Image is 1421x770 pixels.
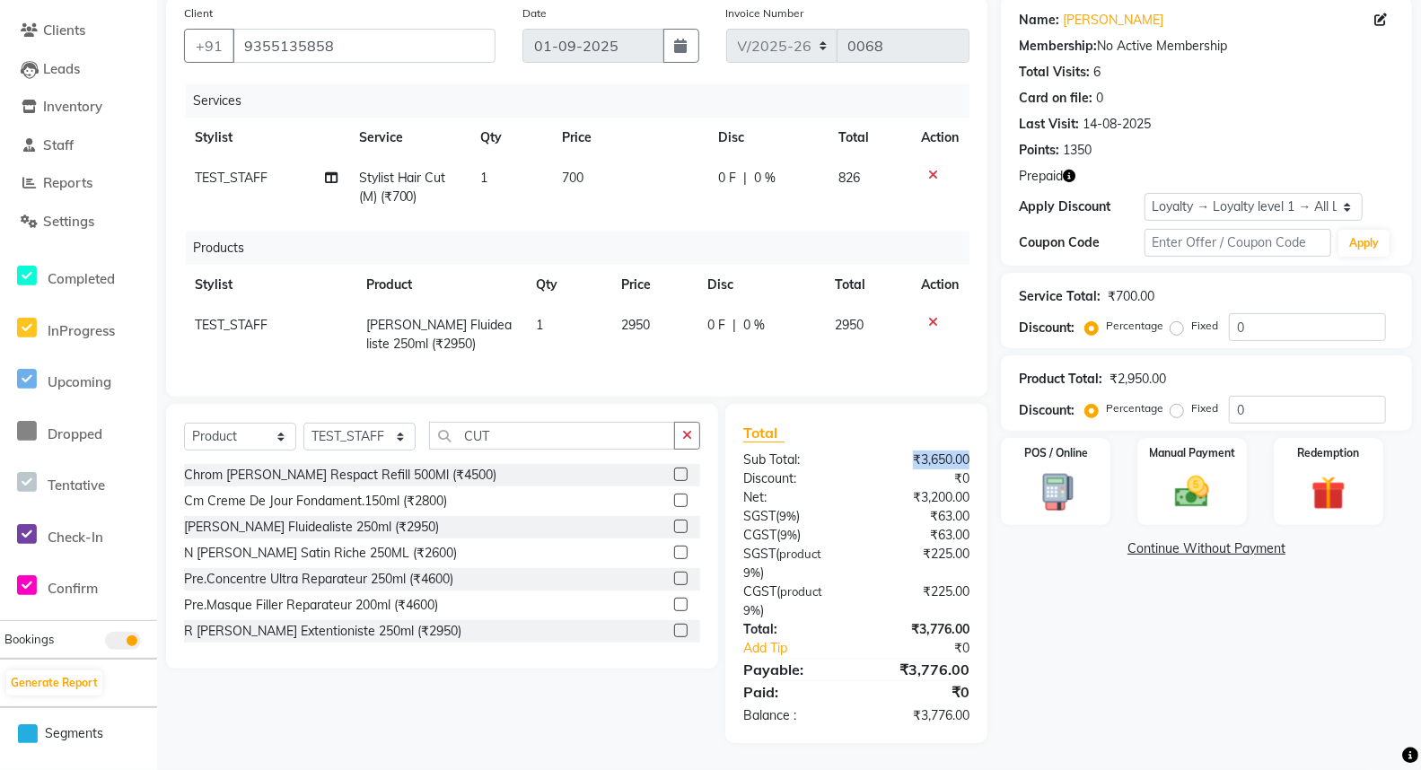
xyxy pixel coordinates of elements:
[743,169,747,188] span: |
[184,622,461,641] div: R [PERSON_NAME] Extentioniste 250ml (₹2950)
[4,212,153,232] a: Settings
[195,317,268,333] span: TEST_STAFF
[730,639,878,658] a: Add Tip
[730,706,856,725] div: Balance :
[743,603,760,617] span: 9%
[856,681,983,703] div: ₹0
[359,170,446,205] span: Stylist Hair Cut(M) (₹700)
[4,136,153,156] a: Staff
[707,118,828,158] th: Disc
[1019,63,1090,82] div: Total Visits:
[1093,63,1101,82] div: 6
[856,469,983,488] div: ₹0
[1108,287,1154,306] div: ₹700.00
[45,724,103,743] span: Segments
[743,424,785,442] span: Total
[1191,318,1218,334] label: Fixed
[718,169,736,188] span: 0 F
[743,583,776,599] span: CGST
[730,451,856,469] div: Sub Total:
[1019,167,1063,186] span: Prepaid
[4,59,153,80] a: Leads
[1024,445,1088,461] label: POS / Online
[835,317,864,333] span: 2950
[1298,445,1360,461] label: Redemption
[6,670,102,696] button: Generate Report
[4,21,153,41] a: Clients
[429,422,675,450] input: Search or Scan
[184,29,234,63] button: +91
[743,316,765,335] span: 0 %
[1338,230,1390,257] button: Apply
[1019,37,1097,56] div: Membership:
[779,547,821,561] span: product
[780,584,822,599] span: product
[43,174,92,191] span: Reports
[856,582,983,620] div: ₹225.00
[1110,370,1166,389] div: ₹2,950.00
[1164,472,1219,512] img: _cash.svg
[1019,89,1092,108] div: Card on file:
[232,29,496,63] input: Search by Name/Mobile/Email/Code
[754,169,776,188] span: 0 %
[824,265,910,305] th: Total
[1019,319,1075,337] div: Discount:
[828,118,910,158] th: Total
[1191,400,1218,416] label: Fixed
[184,544,457,563] div: N [PERSON_NAME] Satin Riche 250ML (₹2600)
[730,545,856,582] div: ( )
[743,565,760,580] span: 9%
[562,170,583,186] span: 700
[1145,229,1332,257] input: Enter Offer / Coupon Code
[43,213,94,230] span: Settings
[1106,400,1163,416] label: Percentage
[856,507,983,526] div: ₹63.00
[4,97,153,118] a: Inventory
[707,316,725,335] span: 0 F
[469,118,550,158] th: Qty
[186,232,983,265] div: Products
[48,373,111,390] span: Upcoming
[730,488,856,507] div: Net:
[551,118,707,158] th: Price
[1019,370,1102,389] div: Product Total:
[184,492,447,511] div: Cm Creme De Jour Fondament.150ml (₹2800)
[43,98,102,115] span: Inventory
[43,22,85,39] span: Clients
[730,681,856,703] div: Paid:
[184,466,496,485] div: Chrom [PERSON_NAME] Respact Refill 500Ml (₹4500)
[1149,445,1235,461] label: Manual Payment
[730,469,856,488] div: Discount:
[856,451,983,469] div: ₹3,650.00
[1063,141,1092,160] div: 1350
[730,582,856,620] div: ( )
[730,526,856,545] div: ( )
[525,265,610,305] th: Qty
[1019,141,1059,160] div: Points:
[1063,11,1163,30] a: [PERSON_NAME]
[1019,401,1075,420] div: Discount:
[1019,115,1079,134] div: Last Visit:
[43,60,80,77] span: Leads
[856,488,983,507] div: ₹3,200.00
[4,173,153,194] a: Reports
[43,136,74,153] span: Staff
[1004,539,1408,558] a: Continue Without Payment
[4,632,54,646] span: Bookings
[184,265,355,305] th: Stylist
[730,620,856,639] div: Total:
[184,570,453,589] div: Pre.Concentre Ultra Reparateur 250ml (₹4600)
[48,477,105,494] span: Tentative
[856,659,983,680] div: ₹3,776.00
[186,84,983,118] div: Services
[856,706,983,725] div: ₹3,776.00
[621,317,650,333] span: 2950
[878,639,984,658] div: ₹0
[780,528,797,542] span: 9%
[48,425,102,442] span: Dropped
[348,118,470,158] th: Service
[697,265,824,305] th: Disc
[779,509,796,523] span: 9%
[48,529,103,546] span: Check-In
[536,317,543,333] span: 1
